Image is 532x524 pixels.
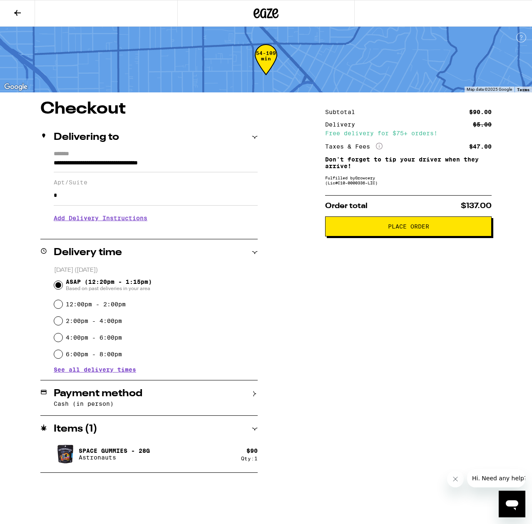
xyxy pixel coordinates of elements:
[467,87,512,92] span: Map data ©2025 Google
[54,367,136,373] button: See all delivery times
[461,202,492,210] span: $137.00
[469,109,492,115] div: $90.00
[469,144,492,149] div: $47.00
[255,50,277,82] div: 54-109 min
[54,442,77,466] img: Space Gummies - 28g
[79,454,150,461] p: Astronauts
[325,202,368,210] span: Order total
[54,248,122,258] h2: Delivery time
[325,143,383,150] div: Taxes & Fees
[54,179,258,186] label: Apt/Suite
[325,156,492,169] p: Don't forget to tip your driver when they arrive!
[241,456,258,461] div: Qty: 1
[325,175,492,185] div: Fulfilled by Growcery (Lic# C10-0000336-LIC )
[325,216,492,236] button: Place Order
[2,82,30,92] img: Google
[447,471,464,487] iframe: Close message
[66,301,126,308] label: 12:00pm - 2:00pm
[54,209,258,228] h3: Add Delivery Instructions
[473,122,492,127] div: $5.00
[66,351,122,358] label: 6:00pm - 8:00pm
[325,109,361,115] div: Subtotal
[66,278,152,292] span: ASAP (12:20pm - 1:15pm)
[246,447,258,454] div: $ 90
[54,389,142,399] h2: Payment method
[66,334,122,341] label: 4:00pm - 6:00pm
[54,228,258,234] p: We'll contact you at [PHONE_NUMBER] when we arrive
[54,266,258,274] p: [DATE] ([DATE])
[79,447,150,454] p: Space Gummies - 28g
[54,132,119,142] h2: Delivering to
[66,285,152,292] span: Based on past deliveries in your area
[467,469,525,487] iframe: Message from company
[5,6,60,12] span: Hi. Need any help?
[2,82,30,92] a: Open this area in Google Maps (opens a new window)
[325,122,361,127] div: Delivery
[54,424,97,434] h2: Items ( 1 )
[388,224,429,229] span: Place Order
[325,130,492,136] div: Free delivery for $75+ orders!
[54,400,258,407] p: Cash (in person)
[499,491,525,517] iframe: Button to launch messaging window
[517,87,530,92] a: Terms
[66,318,122,324] label: 2:00pm - 4:00pm
[40,101,258,117] h1: Checkout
